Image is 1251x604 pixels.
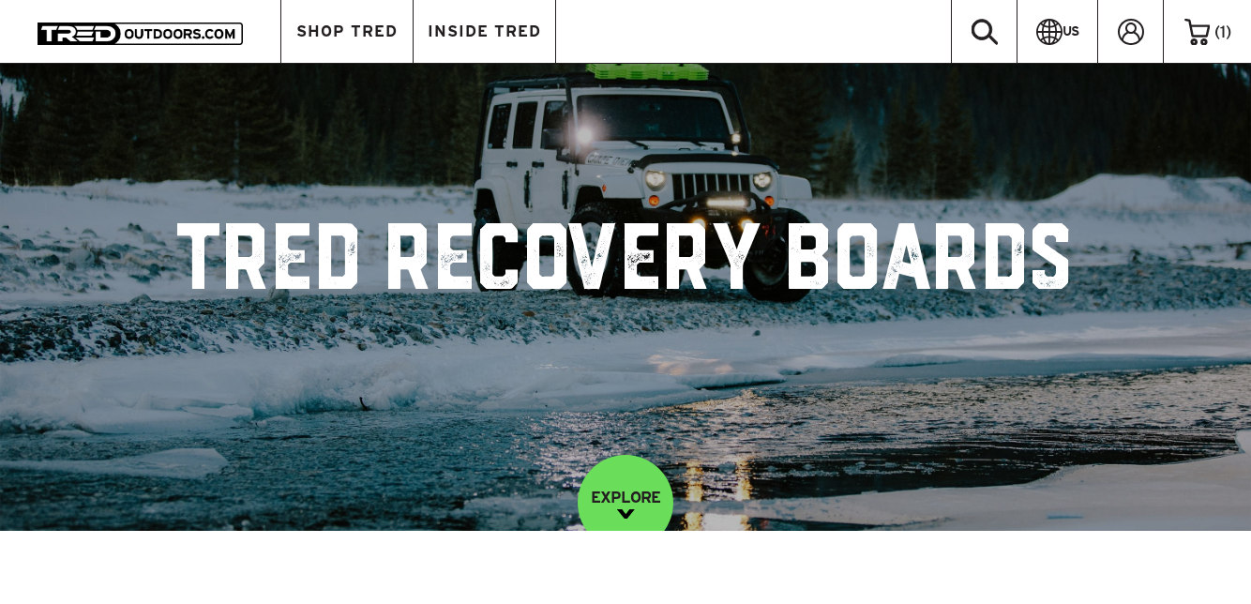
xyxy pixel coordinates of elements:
[1184,19,1210,45] img: cart-icon
[38,23,243,45] img: TRED Outdoors America
[428,23,541,39] span: INSIDE TRED
[177,223,1075,308] h1: TRED Recovery Boards
[296,23,398,39] span: SHOP TRED
[1220,23,1226,40] span: 1
[617,509,635,519] img: down-image
[578,455,673,551] a: EXPLORE
[1214,23,1231,40] span: ( )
